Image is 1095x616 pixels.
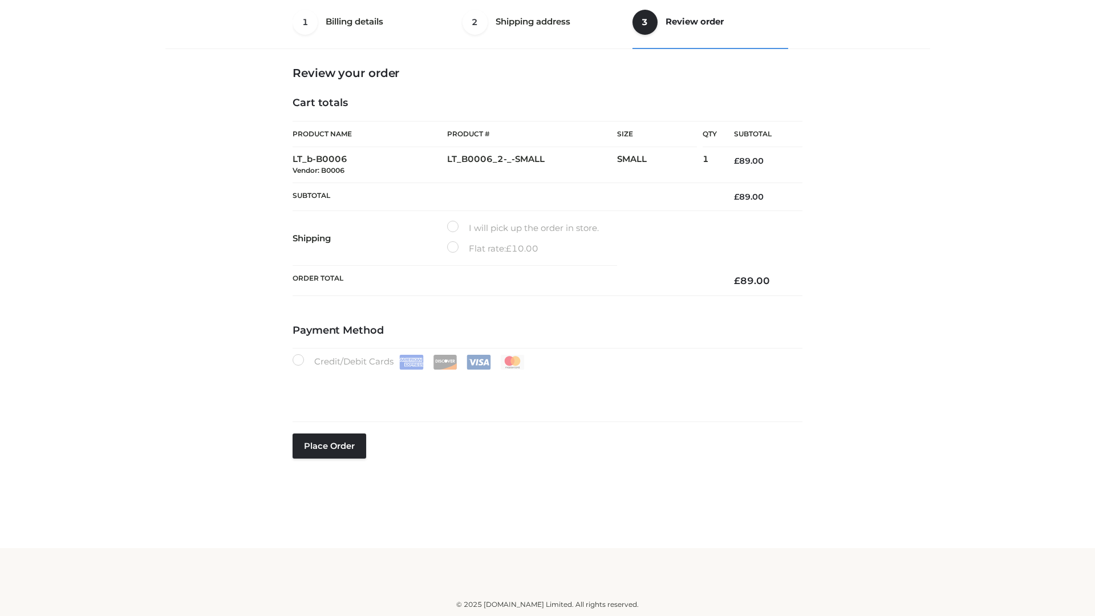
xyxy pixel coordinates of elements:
bdi: 89.00 [734,156,764,166]
h4: Payment Method [293,325,802,337]
img: Mastercard [500,355,525,370]
span: £ [734,192,739,202]
span: £ [506,243,512,254]
label: I will pick up the order in store. [447,221,599,236]
th: Order Total [293,266,717,296]
bdi: 10.00 [506,243,538,254]
img: Visa [467,355,491,370]
bdi: 89.00 [734,275,770,286]
th: Shipping [293,211,447,266]
th: Size [617,121,697,147]
small: Vendor: B0006 [293,166,344,175]
label: Flat rate: [447,241,538,256]
td: 1 [703,147,717,183]
h4: Cart totals [293,97,802,110]
th: Product # [447,121,617,147]
img: Discover [433,355,457,370]
th: Qty [703,121,717,147]
bdi: 89.00 [734,192,764,202]
td: LT_b-B0006 [293,147,447,183]
label: Credit/Debit Cards [293,354,526,370]
div: © 2025 [DOMAIN_NAME] Limited. All rights reserved. [169,599,926,610]
h3: Review your order [293,66,802,80]
th: Subtotal [293,183,717,210]
th: Subtotal [717,121,802,147]
span: £ [734,275,740,286]
img: Amex [399,355,424,370]
td: SMALL [617,147,703,183]
button: Place order [293,433,366,459]
iframe: Secure payment input frame [290,367,800,409]
th: Product Name [293,121,447,147]
td: LT_B0006_2-_-SMALL [447,147,617,183]
span: £ [734,156,739,166]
